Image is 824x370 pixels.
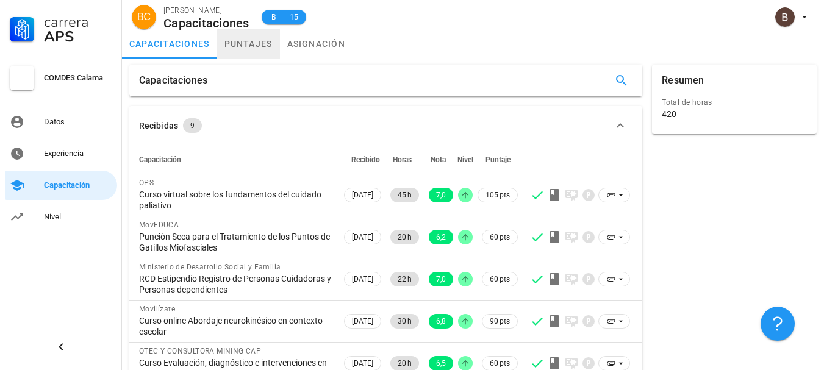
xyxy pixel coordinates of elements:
span: 30 h [398,314,412,329]
a: Datos [5,107,117,137]
span: Capacitación [139,155,181,164]
div: RCD Estipendio Registro de Personas Cuidadoras y Personas dependientes [139,273,332,295]
span: Movilízate [139,305,175,313]
a: asignación [280,29,353,59]
span: 7,0 [436,188,446,202]
span: 60 pts [490,231,510,243]
span: 6,2 [436,230,446,244]
span: 105 pts [485,189,510,201]
th: Nota [421,145,456,174]
div: [PERSON_NAME] [163,4,249,16]
div: Nivel [44,212,112,222]
span: Nivel [457,155,473,164]
span: OPS [139,179,154,187]
span: 60 pts [490,273,510,285]
span: [DATE] [352,357,373,370]
span: 6,8 [436,314,446,329]
span: [DATE] [352,315,373,328]
span: 15 [289,11,299,23]
div: APS [44,29,112,44]
div: Resumen [662,65,704,96]
a: Nivel [5,202,117,232]
span: Recibido [351,155,380,164]
span: [DATE] [352,188,373,202]
span: [DATE] [352,230,373,244]
div: avatar [132,5,156,29]
th: Capacitación [129,145,342,174]
div: 420 [662,109,676,119]
span: 45 h [398,188,412,202]
div: Datos [44,117,112,127]
div: Capacitaciones [139,65,207,96]
span: Horas [393,155,412,164]
th: Recibido [342,145,384,174]
span: 60 pts [490,357,510,369]
div: Curso virtual sobre los fundamentos del cuidado paliativo [139,189,332,211]
span: Puntaje [485,155,511,164]
span: 20 h [398,230,412,244]
div: Capacitaciones [163,16,249,30]
span: MovEDUCA [139,221,179,229]
a: puntajes [217,29,280,59]
span: OTEC Y CONSULTORA MINING CAP [139,347,261,355]
div: Total de horas [662,96,807,109]
span: 22 h [398,272,412,286]
div: Curso online Abordaje neurokinésico en contexto escolar [139,315,332,337]
span: BC [137,5,151,29]
span: B [269,11,279,23]
div: Experiencia [44,149,112,158]
a: capacitaciones [122,29,217,59]
span: Nota [431,155,446,164]
th: Nivel [456,145,475,174]
a: Experiencia [5,139,117,168]
span: 90 pts [490,315,510,327]
span: [DATE] [352,272,373,286]
a: Capacitación [5,171,117,200]
div: avatar [775,7,795,27]
span: 9 [190,118,195,133]
div: Capacitación [44,180,112,190]
div: COMDES Calama [44,73,112,83]
button: Recibidas 9 [129,106,642,145]
th: Puntaje [475,145,520,174]
span: Ministerio de Desarrollo Social y Familia [139,263,281,271]
div: Carrera [44,15,112,29]
span: 7,0 [436,272,446,286]
div: Recibidas [139,119,178,132]
div: Punción Seca para el Tratamiento de los Puntos de Gatillos Miofasciales [139,231,332,253]
th: Horas [384,145,421,174]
